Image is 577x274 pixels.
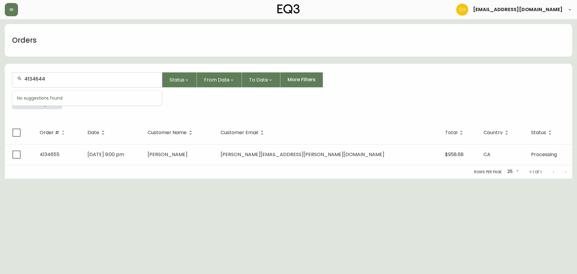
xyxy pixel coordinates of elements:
[204,76,230,84] span: From Date
[445,131,457,134] span: Total
[242,72,280,88] button: To Date
[288,76,316,83] span: More Filters
[40,131,59,134] span: Order #
[249,76,268,84] span: To Date
[162,72,197,88] button: Status
[445,130,465,135] span: Total
[148,131,187,134] span: Customer Name
[87,131,99,134] span: Date
[12,35,37,45] h1: Orders
[277,4,300,14] img: logo
[473,7,563,12] span: [EMAIL_ADDRESS][DOMAIN_NAME]
[505,167,520,177] div: 25
[445,151,464,158] span: $958.68
[531,130,554,135] span: Status
[484,131,503,134] span: Country
[40,151,60,158] span: 4134655
[169,76,185,84] span: Status
[87,130,107,135] span: Date
[531,131,546,134] span: Status
[456,4,468,16] img: 6288462cea190ebb98a2c2f3c744dd7e
[280,72,323,88] button: More Filters
[12,91,162,106] div: No suggestions found
[531,151,557,158] span: Processing
[221,130,266,135] span: Customer Email
[197,72,242,88] button: From Date
[40,130,67,135] span: Order #
[484,151,490,158] span: CA
[148,130,194,135] span: Customer Name
[24,76,157,82] input: Search
[148,151,188,158] span: [PERSON_NAME]
[221,131,258,134] span: Customer Email
[484,130,511,135] span: Country
[530,169,542,175] p: 1-1 of 1
[221,151,384,158] span: [PERSON_NAME][EMAIL_ADDRESS][PERSON_NAME][DOMAIN_NAME]
[87,151,124,158] span: [DATE] 9:00 pm
[474,169,502,175] p: Rows per page:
